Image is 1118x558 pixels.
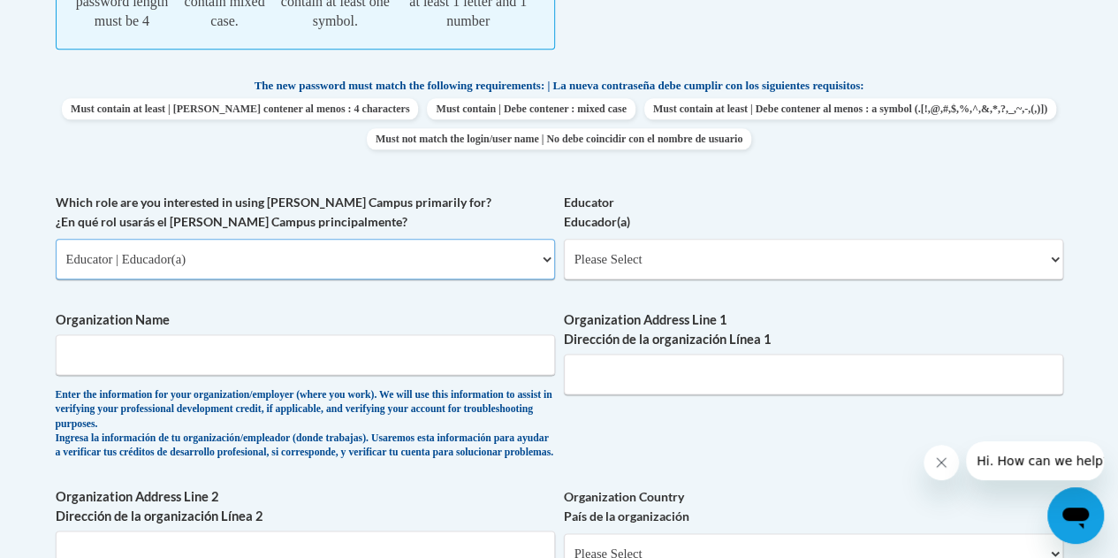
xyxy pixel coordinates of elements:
span: Hi. How can we help? [11,12,143,27]
span: Must contain at least | Debe contener al menos : a symbol (.[!,@,#,$,%,^,&,*,?,_,~,-,(,)]) [644,98,1056,119]
iframe: Button to launch messaging window [1047,487,1104,544]
label: Organization Country País de la organización [564,487,1063,526]
label: Organization Name [56,310,555,330]
span: Must contain at least | [PERSON_NAME] contener al menos : 4 characters [62,98,418,119]
label: Which role are you interested in using [PERSON_NAME] Campus primarily for? ¿En qué rol usarás el ... [56,193,555,232]
label: Organization Address Line 1 Dirección de la organización Línea 1 [564,310,1063,349]
label: Educator Educador(a) [564,193,1063,232]
iframe: Message from company [966,441,1104,480]
span: Must contain | Debe contener : mixed case [427,98,635,119]
label: Organization Address Line 2 Dirección de la organización Línea 2 [56,487,555,526]
span: The new password must match the following requirements: | La nueva contraseña debe cumplir con lo... [255,78,864,94]
iframe: Close message [924,445,959,480]
span: Must not match the login/user name | No debe coincidir con el nombre de usuario [367,128,751,149]
div: Enter the information for your organization/employer (where you work). We will use this informati... [56,388,555,461]
input: Metadata input [56,334,555,375]
input: Metadata input [564,354,1063,394]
